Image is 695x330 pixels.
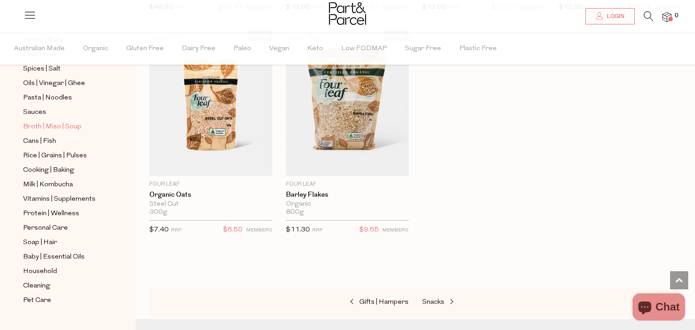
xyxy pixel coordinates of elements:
[182,33,215,65] span: Dairy Free
[83,33,108,65] span: Organic
[23,136,105,147] a: Cans | Fish
[459,33,497,65] span: Plastic Free
[422,297,513,308] a: Snacks
[307,33,323,65] span: Keto
[23,281,50,292] span: Cleaning
[23,78,85,89] span: Oils | Vinegar | Ghee
[23,237,105,248] a: Soap | Hair
[286,180,409,189] p: Four Leaf
[286,31,409,176] img: Barley Flakes
[23,266,105,277] a: Household
[246,228,272,233] small: MEMBERS
[672,12,681,20] span: 0
[23,179,73,190] span: Milk | Kombucha
[23,121,105,132] a: Broth | Miso | Soup
[14,33,65,65] span: Australian Made
[23,64,61,75] span: Spices | Salt
[359,224,379,236] span: $9.65
[286,200,409,208] div: Organic
[23,151,87,161] span: Rice | Grains | Pulses
[23,107,105,118] a: Sauces
[662,12,671,22] a: 0
[23,208,79,219] span: Protein | Wellness
[23,295,51,306] span: Pet Care
[23,179,105,190] a: Milk | Kombucha
[23,266,57,277] span: Household
[312,228,323,233] small: RRP
[23,78,105,89] a: Oils | Vinegar | Ghee
[23,92,105,104] a: Pasta | Noodles
[126,33,164,65] span: Gluten Free
[149,200,272,208] div: Steel Cut
[286,191,409,199] a: Barley Flakes
[23,280,105,292] a: Cleaning
[23,136,56,147] span: Cans | Fish
[149,180,272,189] p: Four Leaf
[23,93,72,104] span: Pasta | Noodles
[23,107,46,118] span: Sauces
[23,165,74,176] span: Cooking | Baking
[23,165,105,176] a: Cooking | Baking
[23,194,95,205] span: Vitamins | Supplements
[23,252,85,263] span: Baby | Essential Oils
[359,299,409,306] span: Gifts | Hampers
[422,299,444,306] span: Snacks
[149,226,169,233] span: $7.40
[23,251,105,263] a: Baby | Essential Oils
[23,223,68,234] span: Personal Care
[23,295,105,306] a: Pet Care
[605,13,624,20] span: Login
[586,8,635,24] a: Login
[341,33,387,65] span: Low FODMAP
[149,191,272,199] a: Organic Oats
[149,208,167,217] span: 300g
[405,33,441,65] span: Sugar Free
[318,297,409,308] a: Gifts | Hampers
[286,208,304,217] span: 800g
[23,222,105,234] a: Personal Care
[23,193,105,205] a: Vitamins | Supplements
[23,63,105,75] a: Spices | Salt
[233,33,251,65] span: Paleo
[23,237,57,248] span: Soap | Hair
[329,2,366,25] img: Part&Parcel
[286,226,310,233] span: $11.30
[23,208,105,219] a: Protein | Wellness
[23,122,81,132] span: Broth | Miso | Soup
[630,293,688,323] inbox-online-store-chat: Shopify online store chat
[269,33,289,65] span: Vegan
[223,224,243,236] span: $6.50
[382,228,409,233] small: MEMBERS
[171,228,181,233] small: RRP
[23,150,105,161] a: Rice | Grains | Pulses
[149,31,272,176] img: Organic Oats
